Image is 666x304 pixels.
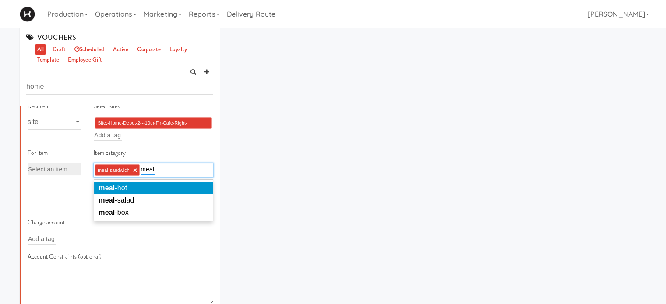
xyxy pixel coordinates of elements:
span: -hot [99,184,127,192]
a: draft [50,44,68,55]
div: Site:-Home-Depot-2---10th-Flr-Cafe-Right-(HOMEDEPOT-2) × [94,116,213,141]
span: Site:-Home-Depot-2---10th-Flr-Cafe-Right-(HOMEDEPOT-2) [98,120,187,136]
label: Select sites [94,101,120,112]
li: Site:-Home-Depot-2---10th-Flr-Cafe-Right-(HOMEDEPOT-2) × [95,117,212,129]
a: loyalty [167,44,189,55]
li: meal-salad [94,194,213,206]
a: corporate [135,44,163,55]
span: -salad [99,196,134,204]
span: VOUCHERS [26,32,76,42]
label: Charge account [28,217,65,228]
a: scheduled [72,44,106,55]
a: all [35,44,46,55]
li: meal-box [94,206,213,219]
a: × [139,130,143,138]
input: Select an item [28,164,69,175]
em: meal [99,196,115,204]
img: Micromart [20,7,35,22]
li: meal-sandwich × [95,164,140,176]
input: Search vouchers [26,79,213,95]
a: × [133,167,137,174]
input: Add a tag [94,129,122,141]
label: Account Constraints (optional) [28,252,102,262]
input: Select a type of item [141,164,155,175]
label: Item category [94,148,125,159]
input: Add a tag [28,233,56,245]
a: active [111,44,131,55]
div: meal-sandwich × [94,163,213,177]
em: meal [99,209,115,216]
label: Recipient [28,101,50,112]
a: employee gift [66,55,104,66]
label: For item [28,148,48,159]
a: template [35,55,61,66]
em: meal [99,184,115,192]
span: meal-sandwich [98,168,129,173]
li: meal-hot [94,182,213,194]
span: -box [99,209,128,216]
